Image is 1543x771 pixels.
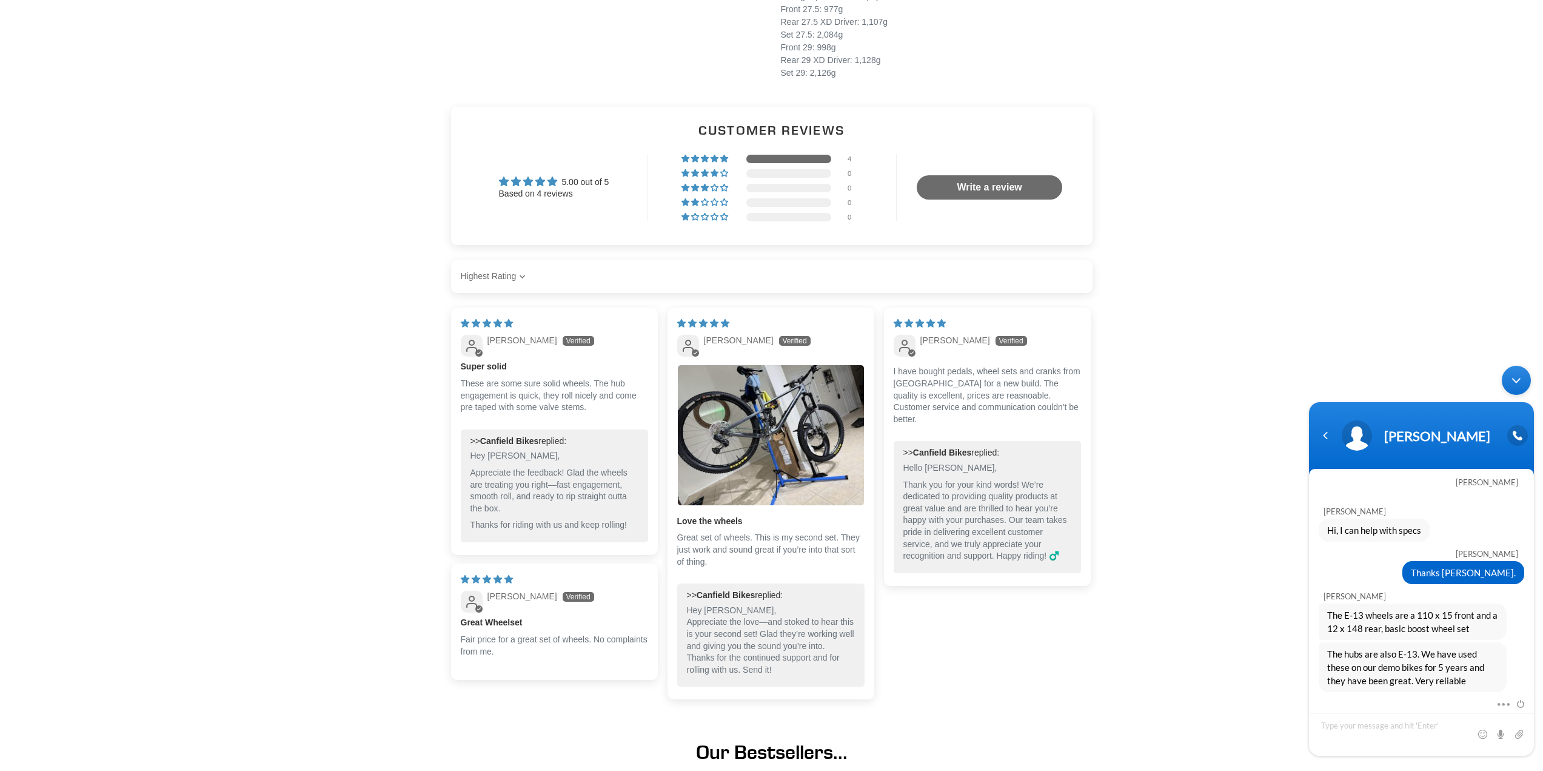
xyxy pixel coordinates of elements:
div: >> replied: [687,590,855,602]
b: Great Wheelset [461,617,648,629]
b: Love the wheels [677,516,865,528]
span: 5 star review [461,574,513,584]
span: 5 star review [461,318,513,328]
h1: Our Bestsellers... [441,741,1102,764]
div: >> replied: [470,436,638,448]
span: [PERSON_NAME] [704,335,774,345]
p: I have bought pedals, wheel sets and cranks from [GEOGRAPHIC_DATA] for a new build. The quality i... [894,366,1081,425]
span: 5 star review [894,318,946,328]
iframe: SalesIQ Chatwindow [1303,360,1540,762]
b: Canfield Bikes [697,590,755,600]
p: Hello [PERSON_NAME], [903,462,1071,474]
p: Great set of wheels. This is my second set. They just work and sound great if you’re into that so... [677,532,865,568]
p: Fair price for a great set of wheels. No complaints from me. [461,634,648,658]
p: Thanks for riding with us and keep rolling! [470,519,638,531]
b: Canfield Bikes [913,448,971,457]
a: Link to user picture 1 [677,365,865,506]
img: User picture [678,365,864,505]
span: [PERSON_NAME] [487,335,557,345]
span: [PERSON_NAME] [487,591,557,601]
div: Based on 4 reviews [499,188,609,200]
select: Sort dropdown [461,264,529,289]
a: Write a review [917,175,1062,200]
b: Super solid [461,361,648,373]
b: Canfield Bikes [480,436,538,446]
div: Front 27.5: 977g Rear 27.5 XD Driver: 1,107g [781,3,1102,29]
div: Average rating is 5.00 stars [499,175,609,189]
div: 100% (4) reviews with 5 star rating [681,155,730,163]
span: 5.00 out of 5 [561,177,609,187]
p: Appreciate the feedback! Glad the wheels are treating you right—fast engagement, smooth roll, and... [470,467,638,514]
span: [PERSON_NAME] [920,335,990,345]
p: Hey [PERSON_NAME], [470,450,638,462]
p: Thank you for your kind words! We’re dedicated to providing quality products at great value and a... [903,479,1071,562]
h2: Customer Reviews [461,121,1083,139]
div: Set 27.5: 2,084g [781,29,1102,41]
p: Hey [PERSON_NAME], Appreciate the love—and stoked to hear this is your second set! Glad they’re w... [687,605,855,676]
div: Set 29: 2,126g [781,67,1102,79]
span: 5 star review [677,318,729,328]
p: These are some sure solid wheels. The hub engagement is quick, they roll nicely and come pre tape... [461,378,648,414]
div: 4 [848,155,862,163]
div: >> replied: [903,447,1071,459]
div: Front 29: 998g Rear 29 XD Driver: 1,128g [781,41,1102,67]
